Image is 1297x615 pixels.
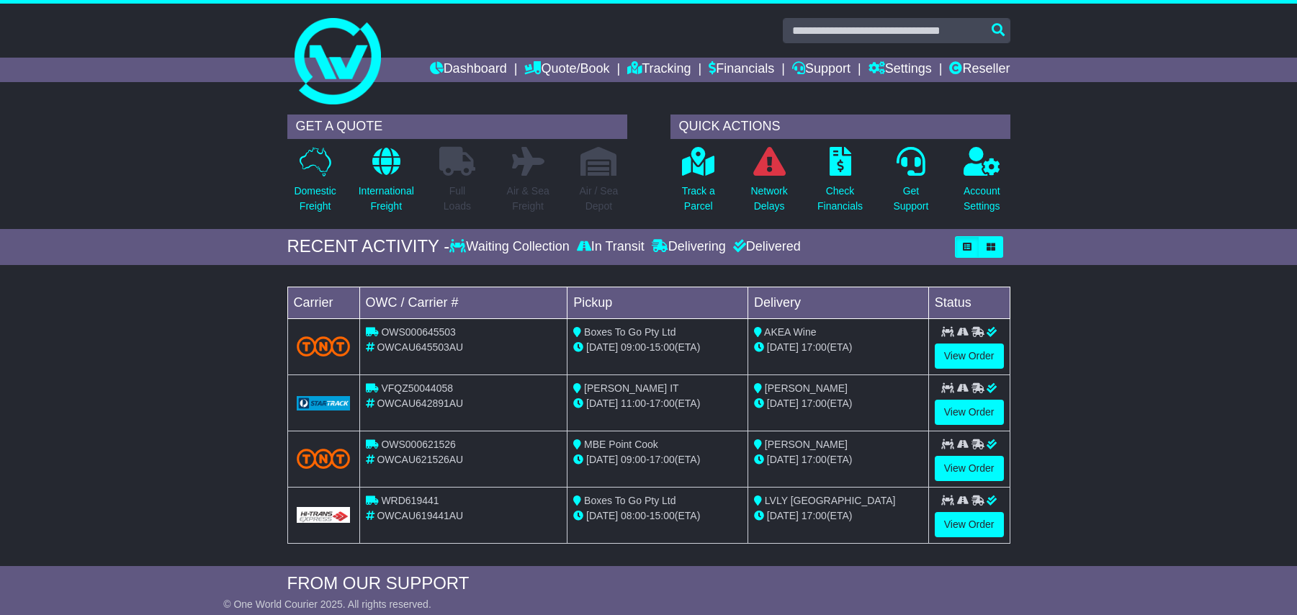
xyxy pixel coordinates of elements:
td: Carrier [287,287,359,318]
div: Delivering [648,239,730,255]
span: 17:00 [802,454,827,465]
span: Boxes To Go Pty Ltd [584,495,676,506]
span: 17:00 [802,510,827,521]
span: [DATE] [767,398,799,409]
span: 09:00 [621,341,646,353]
span: OWS000621526 [381,439,456,450]
div: Waiting Collection [449,239,573,255]
p: Air & Sea Freight [507,184,549,214]
a: Dashboard [430,58,507,82]
span: [PERSON_NAME] [765,382,848,394]
td: OWC / Carrier # [359,287,567,318]
span: 15:00 [650,510,675,521]
span: Boxes To Go Pty Ltd [584,326,676,338]
a: NetworkDelays [750,146,788,222]
div: (ETA) [754,340,923,355]
span: 17:00 [650,454,675,465]
span: 17:00 [802,341,827,353]
span: [DATE] [586,398,618,409]
div: - (ETA) [573,452,742,467]
span: 17:00 [802,398,827,409]
div: (ETA) [754,452,923,467]
span: © One World Courier 2025. All rights reserved. [223,598,431,610]
div: - (ETA) [573,340,742,355]
a: Track aParcel [681,146,716,222]
span: [DATE] [586,454,618,465]
p: Check Financials [817,184,863,214]
a: View Order [935,512,1004,537]
a: Financials [709,58,774,82]
span: [DATE] [767,454,799,465]
span: [DATE] [586,510,618,521]
span: 08:00 [621,510,646,521]
span: 11:00 [621,398,646,409]
td: Delivery [748,287,928,318]
span: 09:00 [621,454,646,465]
div: - (ETA) [573,508,742,524]
span: OWCAU645503AU [377,341,463,353]
span: VFQZ50044058 [381,382,453,394]
span: [DATE] [767,341,799,353]
p: Account Settings [964,184,1000,214]
a: InternationalFreight [358,146,415,222]
span: [PERSON_NAME] IT [584,382,678,394]
p: Track a Parcel [682,184,715,214]
span: OWCAU642891AU [377,398,463,409]
img: TNT_Domestic.png [297,449,351,468]
img: GetCarrierServiceLogo [297,396,351,410]
a: CheckFinancials [817,146,863,222]
a: Settings [869,58,932,82]
p: Get Support [893,184,928,214]
a: Support [792,58,851,82]
span: [DATE] [586,341,618,353]
a: Quote/Book [524,58,609,82]
span: OWCAU621526AU [377,454,463,465]
div: (ETA) [754,508,923,524]
img: GetCarrierServiceLogo [297,507,351,523]
div: RECENT ACTIVITY - [287,236,450,257]
p: Full Loads [439,184,475,214]
p: Domestic Freight [294,184,336,214]
p: Air / Sea Depot [580,184,619,214]
div: QUICK ACTIONS [670,115,1010,139]
a: DomesticFreight [293,146,336,222]
div: Delivered [730,239,801,255]
div: (ETA) [754,396,923,411]
span: WRD619441 [381,495,439,506]
a: Reseller [949,58,1010,82]
td: Status [928,287,1010,318]
div: FROM OUR SUPPORT [287,573,1010,594]
span: MBE Point Cook [584,439,658,450]
div: - (ETA) [573,396,742,411]
span: 17:00 [650,398,675,409]
a: View Order [935,344,1004,369]
td: Pickup [567,287,748,318]
a: View Order [935,400,1004,425]
a: AccountSettings [963,146,1001,222]
a: Tracking [627,58,691,82]
span: LVLY [GEOGRAPHIC_DATA] [765,495,896,506]
span: [DATE] [767,510,799,521]
span: [PERSON_NAME] [765,439,848,450]
span: OWCAU619441AU [377,510,463,521]
p: Network Delays [750,184,787,214]
span: AKEA Wine [764,326,816,338]
img: TNT_Domestic.png [297,336,351,356]
span: OWS000645503 [381,326,456,338]
div: GET A QUOTE [287,115,627,139]
a: View Order [935,456,1004,481]
span: 15:00 [650,341,675,353]
p: International Freight [359,184,414,214]
div: In Transit [573,239,648,255]
a: GetSupport [892,146,929,222]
